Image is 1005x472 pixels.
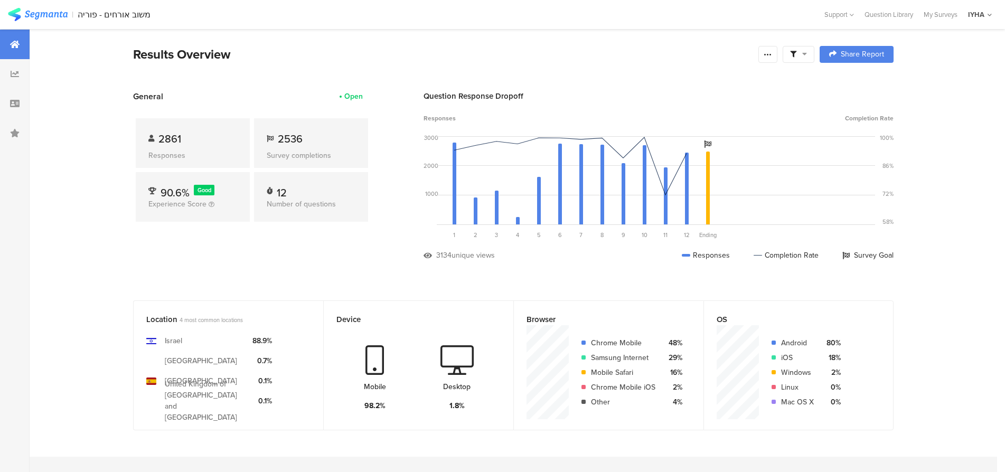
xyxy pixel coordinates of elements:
[717,314,863,325] div: OS
[425,190,438,198] div: 1000
[165,375,237,386] div: [GEOGRAPHIC_DATA]
[133,45,753,64] div: Results Overview
[424,114,456,123] span: Responses
[600,231,604,239] span: 8
[146,314,293,325] div: Location
[453,231,455,239] span: 1
[443,381,471,392] div: Desktop
[424,162,438,170] div: 2000
[579,231,583,239] span: 7
[663,231,668,239] span: 11
[591,367,655,378] div: Mobile Safari
[664,337,682,348] div: 48%
[474,231,477,239] span: 2
[591,352,655,363] div: Samsung Internet
[781,367,814,378] div: Windows
[165,379,244,423] div: United Kingdom of [GEOGRAPHIC_DATA] and [GEOGRAPHIC_DATA]
[824,6,854,23] div: Support
[336,314,483,325] div: Device
[822,367,841,378] div: 2%
[822,337,841,348] div: 80%
[252,355,272,366] div: 0.7%
[148,199,206,210] span: Experience Score
[344,91,363,102] div: Open
[165,335,182,346] div: Israel
[781,352,814,363] div: iOS
[198,186,211,194] span: Good
[8,8,68,21] img: segmanta logo
[664,352,682,363] div: 29%
[704,140,711,148] i: Survey Goal
[516,231,519,239] span: 4
[165,355,237,366] div: [GEOGRAPHIC_DATA]
[252,375,272,386] div: 0.1%
[664,367,682,378] div: 16%
[537,231,541,239] span: 5
[845,114,894,123] span: Completion Rate
[841,51,884,58] span: Share Report
[682,250,730,261] div: Responses
[277,185,287,195] div: 12
[133,90,163,102] span: General
[558,231,562,239] span: 6
[880,134,894,142] div: 100%
[664,397,682,408] div: 4%
[424,90,894,102] div: Question Response Dropoff
[882,190,894,198] div: 72%
[267,150,355,161] div: Survey completions
[495,231,498,239] span: 3
[180,316,243,324] span: 4 most common locations
[822,382,841,393] div: 0%
[278,131,303,147] span: 2536
[527,314,673,325] div: Browser
[882,218,894,226] div: 58%
[148,150,237,161] div: Responses
[642,231,647,239] span: 10
[882,162,894,170] div: 86%
[72,8,73,21] div: |
[252,395,272,407] div: 0.1%
[591,382,655,393] div: Chrome Mobile iOS
[781,397,814,408] div: Mac OS X
[78,10,151,20] div: משוב אורחים - פוריה
[158,131,181,147] span: 2861
[161,185,190,201] span: 90.6%
[664,382,682,393] div: 2%
[452,250,495,261] div: unique views
[591,397,655,408] div: Other
[754,250,819,261] div: Completion Rate
[364,400,386,411] div: 98.2%
[842,250,894,261] div: Survey Goal
[267,199,336,210] span: Number of questions
[622,231,625,239] span: 9
[781,382,814,393] div: Linux
[697,231,718,239] div: Ending
[424,134,438,142] div: 3000
[822,352,841,363] div: 18%
[449,400,465,411] div: 1.8%
[918,10,963,20] a: My Surveys
[436,250,452,261] div: 3134
[859,10,918,20] a: Question Library
[822,397,841,408] div: 0%
[968,10,984,20] div: IYHA
[781,337,814,348] div: Android
[684,231,690,239] span: 12
[252,335,272,346] div: 88.9%
[364,381,386,392] div: Mobile
[591,337,655,348] div: Chrome Mobile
